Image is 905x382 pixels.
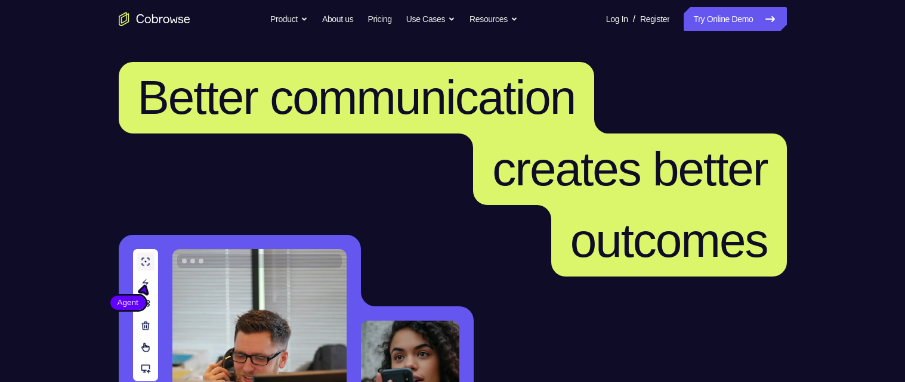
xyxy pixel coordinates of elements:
[640,7,669,31] a: Register
[633,12,635,26] span: /
[119,12,190,26] a: Go to the home page
[406,7,455,31] button: Use Cases
[110,297,146,309] span: Agent
[606,7,628,31] a: Log In
[138,71,576,124] span: Better communication
[270,7,308,31] button: Product
[570,214,768,267] span: outcomes
[492,142,767,195] span: creates better
[470,7,518,31] button: Resources
[322,7,353,31] a: About us
[684,7,786,31] a: Try Online Demo
[367,7,391,31] a: Pricing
